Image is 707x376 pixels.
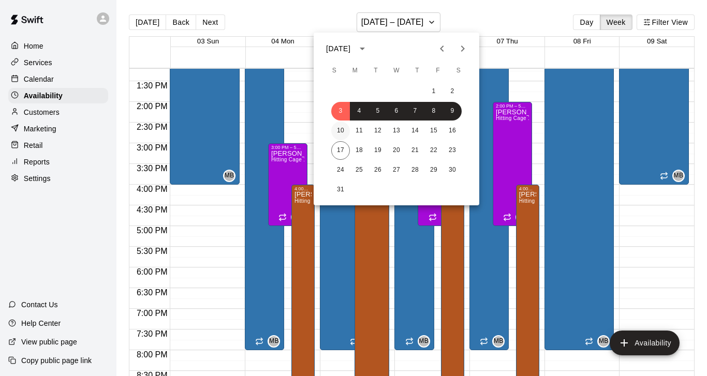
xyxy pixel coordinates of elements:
[424,141,443,160] button: 22
[387,61,406,81] span: Wednesday
[443,82,462,101] button: 2
[331,122,350,140] button: 10
[350,141,369,160] button: 18
[369,161,387,179] button: 26
[353,40,371,57] button: calendar view is open, switch to year view
[331,161,350,179] button: 24
[443,102,462,121] button: 9
[331,141,350,160] button: 17
[449,61,468,81] span: Saturday
[452,38,473,59] button: Next month
[443,161,462,179] button: 30
[443,141,462,160] button: 23
[331,102,350,121] button: 3
[369,141,387,160] button: 19
[429,61,447,81] span: Friday
[406,102,424,121] button: 7
[366,61,385,81] span: Tuesday
[406,141,424,160] button: 21
[387,141,406,160] button: 20
[350,102,369,121] button: 4
[424,161,443,179] button: 29
[406,161,424,179] button: 28
[424,102,443,121] button: 8
[331,181,350,199] button: 31
[408,61,426,81] span: Thursday
[406,122,424,140] button: 14
[350,122,369,140] button: 11
[346,61,364,81] span: Monday
[443,122,462,140] button: 16
[369,122,387,140] button: 12
[387,161,406,179] button: 27
[387,102,406,121] button: 6
[387,122,406,140] button: 13
[432,38,452,59] button: Previous month
[326,43,350,54] div: [DATE]
[369,102,387,121] button: 5
[325,61,344,81] span: Sunday
[424,82,443,101] button: 1
[350,161,369,179] button: 25
[424,122,443,140] button: 15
